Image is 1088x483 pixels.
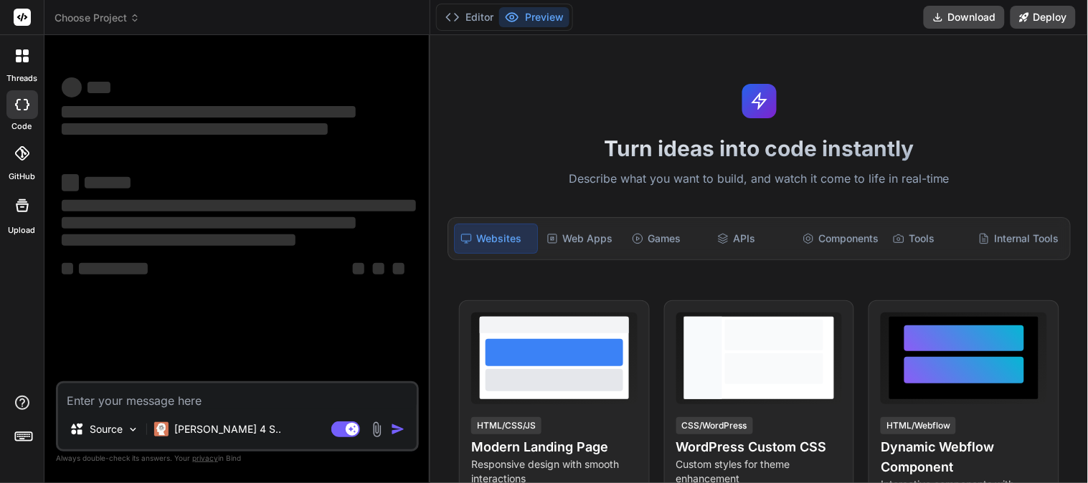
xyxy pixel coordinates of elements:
label: code [12,120,32,133]
span: ‌ [62,200,416,211]
img: attachment [369,421,385,438]
span: ‌ [62,217,356,229]
button: Preview [499,7,569,27]
img: Pick Models [127,424,139,436]
p: Always double-check its answers. Your in Bind [56,451,419,465]
span: ‌ [79,263,148,274]
p: Source [90,422,123,436]
label: Upload [9,224,36,236]
h4: WordPress Custom CSS [676,437,843,457]
div: Components [797,224,884,254]
span: privacy [192,454,218,462]
button: Deploy [1011,6,1076,29]
div: APIs [711,224,794,254]
span: ‌ [87,82,110,93]
button: Editor [440,7,499,27]
h4: Dynamic Webflow Component [881,437,1047,477]
span: ‌ [62,123,328,135]
span: ‌ [373,263,384,274]
div: Games [626,224,709,254]
span: ‌ [62,263,73,274]
div: CSS/WordPress [676,417,753,434]
div: HTML/CSS/JS [471,417,541,434]
p: Describe what you want to build, and watch it come to life in real-time [439,170,1079,188]
span: ‌ [353,263,364,274]
div: Tools [887,224,970,254]
h4: Modern Landing Page [471,437,638,457]
span: Choose Project [55,11,140,25]
p: [PERSON_NAME] 4 S.. [174,422,281,436]
h1: Turn ideas into code instantly [439,135,1079,161]
img: icon [391,422,405,436]
button: Download [924,6,1005,29]
span: ‌ [62,234,295,246]
span: ‌ [85,177,131,188]
img: Claude 4 Sonnet [154,422,169,436]
div: HTML/Webflow [881,417,956,434]
span: ‌ [62,174,79,191]
span: ‌ [62,106,356,118]
span: ‌ [393,263,405,274]
div: Internal Tools [973,224,1064,254]
label: GitHub [9,171,35,183]
div: Web Apps [541,224,623,254]
label: threads [6,72,37,85]
span: ‌ [62,77,82,97]
div: Websites [454,224,538,254]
